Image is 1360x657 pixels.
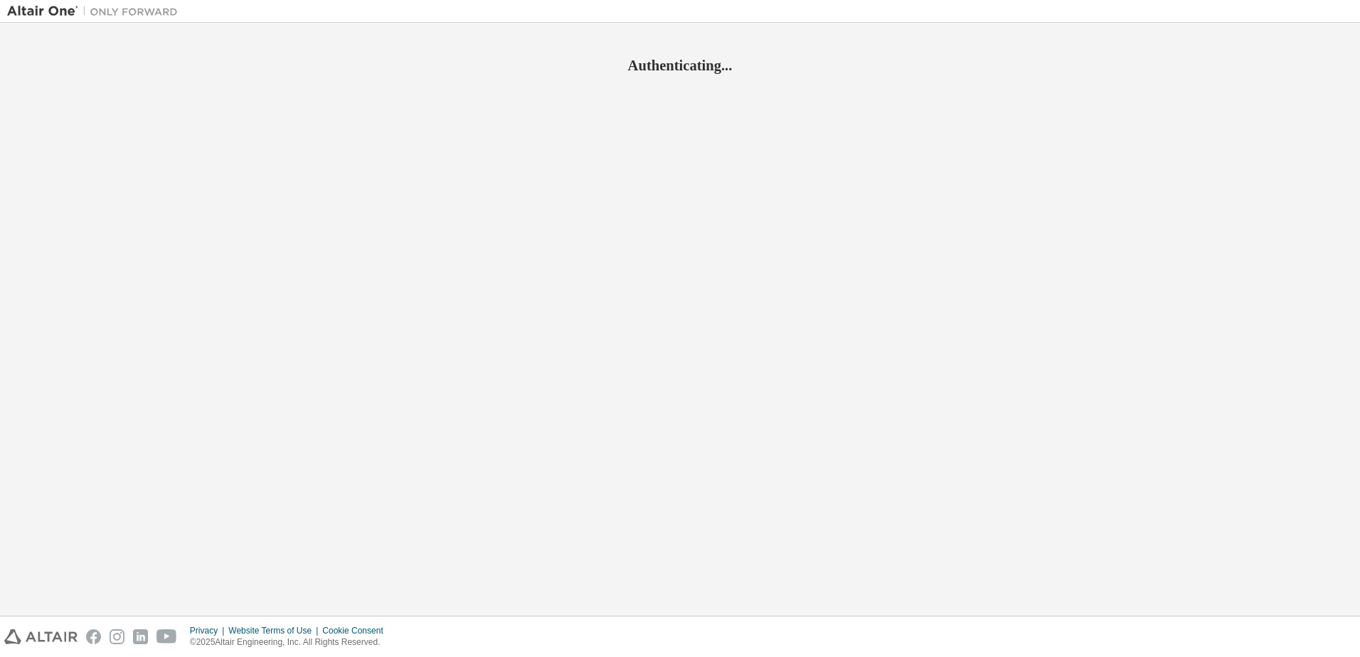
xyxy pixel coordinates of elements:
div: Cookie Consent [322,625,391,636]
img: linkedin.svg [133,629,148,644]
p: © 2025 Altair Engineering, Inc. All Rights Reserved. [190,636,392,648]
div: Privacy [190,625,228,636]
img: instagram.svg [110,629,124,644]
img: youtube.svg [156,629,177,644]
img: Altair One [7,4,185,18]
img: altair_logo.svg [4,629,78,644]
div: Website Terms of Use [228,625,322,636]
h2: Authenticating... [7,56,1353,75]
img: facebook.svg [86,629,101,644]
